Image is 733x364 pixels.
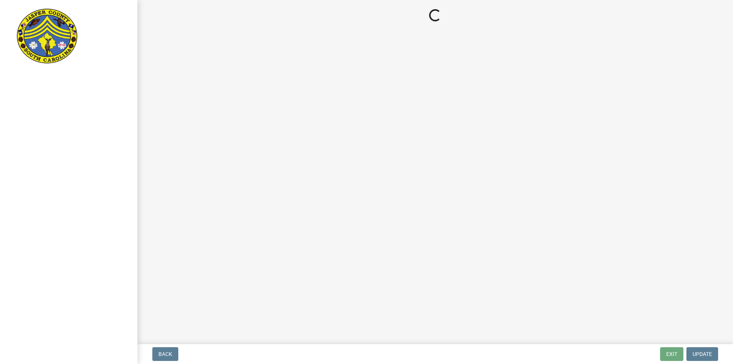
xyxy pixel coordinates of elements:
span: Update [693,351,712,357]
button: Back [152,347,178,361]
button: Exit [660,347,683,361]
button: Update [686,347,718,361]
span: Back [158,351,172,357]
img: Jasper County, South Carolina [15,8,79,65]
